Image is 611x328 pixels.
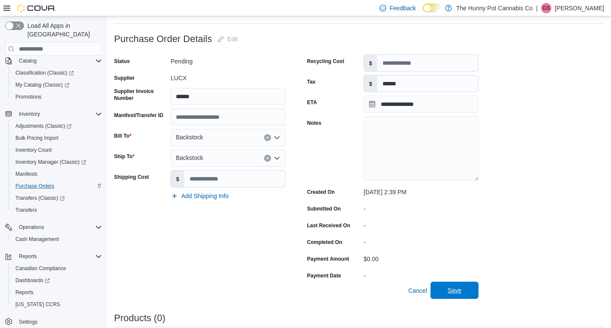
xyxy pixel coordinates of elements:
div: - [364,235,479,246]
button: Edit [214,30,241,48]
label: Payment Date [307,272,341,279]
label: $ [364,75,377,92]
span: My Catalog (Classic) [15,81,69,88]
input: Press the down key to open a popover containing a calendar. [364,96,479,113]
span: Purchase Orders [15,183,54,190]
span: Inventory Manager (Classic) [12,157,102,167]
a: Inventory Manager (Classic) [12,157,90,167]
button: Reports [2,250,105,262]
span: Classification (Classic) [15,69,74,76]
span: Add Shipping Info [181,192,229,200]
div: - [364,219,479,229]
span: Manifests [12,169,102,179]
span: Edit [228,35,238,43]
div: - [364,269,479,279]
button: Clear input [264,155,271,162]
span: Transfers [15,207,37,214]
a: Transfers (Classic) [9,192,105,204]
span: Catalog [15,56,102,66]
button: Add Shipping Info [168,187,232,205]
div: LUCX [171,71,286,81]
span: [US_STATE] CCRS [15,301,60,308]
span: Canadian Compliance [12,263,102,274]
span: GS [542,3,550,13]
span: Load All Apps in [GEOGRAPHIC_DATA] [24,21,102,39]
span: Inventory Count [15,147,52,153]
div: [DATE] 2:39 PM [364,185,479,196]
label: ETA [307,99,317,106]
a: Reports [12,287,37,298]
button: Open list of options [274,134,280,141]
div: Pending [171,54,286,65]
label: Tax [307,78,316,85]
a: Transfers (Classic) [12,193,68,203]
span: Inventory [15,109,102,119]
a: Transfers [12,205,40,215]
label: Submitted On [307,205,341,212]
span: Dashboards [12,275,102,286]
button: Open list of options [274,155,280,162]
label: Last Received On [307,222,350,229]
span: Canadian Compliance [15,265,66,272]
span: Purchase Orders [12,181,102,191]
span: Transfers (Classic) [12,193,102,203]
a: Cash Management [12,234,62,244]
a: [US_STATE] CCRS [12,299,63,310]
span: Promotions [15,93,42,100]
img: Cova [17,4,56,12]
label: Shipping Cost [114,174,149,181]
a: Purchase Orders [12,181,58,191]
a: Bulk Pricing Import [12,133,62,143]
button: Clear input [264,134,271,141]
span: Promotions [12,92,102,102]
button: Inventory [15,109,43,119]
span: Adjustments (Classic) [12,121,102,131]
button: Cash Management [9,233,105,245]
button: Reports [9,286,105,298]
h3: Products (0) [114,313,166,323]
span: Cash Management [12,234,102,244]
button: Inventory [2,108,105,120]
span: My Catalog (Classic) [12,80,102,90]
p: | [536,3,538,13]
a: Dashboards [9,274,105,286]
div: $0.00 [364,252,479,262]
button: Catalog [15,56,40,66]
span: Reports [15,251,102,262]
span: Settings [15,316,102,327]
button: Operations [2,221,105,233]
span: Cancel [408,286,427,295]
span: Save [448,286,461,295]
span: Manifests [15,171,37,178]
a: Inventory Manager (Classic) [9,156,105,168]
label: Supplier Invoice Number [114,88,167,102]
span: Classification (Classic) [12,68,102,78]
a: My Catalog (Classic) [9,79,105,91]
a: My Catalog (Classic) [12,80,73,90]
a: Adjustments (Classic) [9,120,105,132]
a: Dashboards [12,275,53,286]
button: Manifests [9,168,105,180]
label: Ship To [114,153,135,160]
span: Inventory Count [12,145,102,155]
button: [US_STATE] CCRS [9,298,105,310]
div: - [364,202,479,212]
p: The Hunny Pot Cannabis Co [456,3,533,13]
span: Backstock [176,153,203,163]
label: Supplier [114,75,135,81]
button: Bulk Pricing Import [9,132,105,144]
span: Settings [19,319,37,325]
button: Reports [15,251,40,262]
a: Manifests [12,169,41,179]
span: Operations [19,224,44,231]
span: Transfers (Classic) [15,195,65,202]
a: Adjustments (Classic) [12,121,75,131]
input: Dark Mode [423,3,441,12]
a: Canadian Compliance [12,263,69,274]
span: Bulk Pricing Import [12,133,102,143]
button: Inventory Count [9,144,105,156]
button: Cancel [405,282,430,299]
span: Reports [12,287,102,298]
button: Save [430,282,479,299]
span: Reports [15,289,33,296]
